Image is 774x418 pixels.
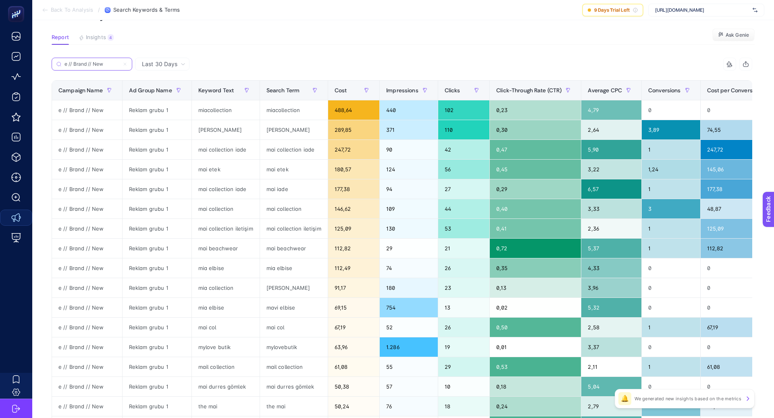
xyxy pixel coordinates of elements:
[123,239,191,258] div: Reklam grubu 1
[438,199,489,218] div: 44
[642,318,700,337] div: 1
[123,397,191,416] div: Reklam grubu 1
[123,199,191,218] div: Reklam grubu 1
[445,87,460,94] span: Clicks
[581,219,641,238] div: 2,36
[142,60,177,68] span: Last 30 Days
[438,239,489,258] div: 21
[594,7,630,13] span: 9 Days Trial Left
[192,100,260,120] div: miacollection
[380,100,438,120] div: 440
[581,357,641,376] div: 2,11
[438,160,489,179] div: 56
[192,258,260,278] div: mia elbise
[52,278,122,297] div: e // Brand // New
[380,179,438,199] div: 94
[52,318,122,337] div: e // Brand // New
[51,7,93,13] span: Back To Analysis
[260,377,328,396] div: mai durres gömlek
[438,298,489,317] div: 13
[260,397,328,416] div: the mai
[438,318,489,337] div: 26
[328,239,379,258] div: 112,82
[438,397,489,416] div: 18
[642,337,700,357] div: 0
[52,239,122,258] div: e // Brand // New
[642,357,700,376] div: 1
[5,2,31,9] span: Feedback
[581,239,641,258] div: 5,37
[192,179,260,199] div: mai collection iade
[642,219,700,238] div: 1
[490,120,581,139] div: 0,30
[438,337,489,357] div: 19
[192,377,260,396] div: mai durres gömlek
[328,179,379,199] div: 177,38
[260,140,328,159] div: mai collection iade
[642,377,700,396] div: 0
[328,298,379,317] div: 69,15
[642,140,700,159] div: 1
[581,377,641,396] div: 5,04
[52,397,122,416] div: e // Brand // New
[328,377,379,396] div: 50,38
[260,199,328,218] div: mai collection
[642,258,700,278] div: 0
[260,120,328,139] div: [PERSON_NAME]
[328,199,379,218] div: 146,62
[753,6,757,14] img: svg%3e
[52,298,122,317] div: e // Brand // New
[52,160,122,179] div: e // Brand // New
[380,397,438,416] div: 76
[123,298,191,317] div: Reklam grubu 1
[490,140,581,159] div: 0,47
[490,318,581,337] div: 0,50
[490,397,581,416] div: 0,24
[581,179,641,199] div: 6,57
[438,179,489,199] div: 27
[260,100,328,120] div: miacollection
[260,357,328,376] div: mail collection
[260,239,328,258] div: mai beachwear
[642,100,700,120] div: 0
[496,87,562,94] span: Click-Through Rate (CTR)
[192,337,260,357] div: mylove butik
[581,298,641,317] div: 5,32
[52,377,122,396] div: e // Brand // New
[123,120,191,139] div: Reklam grubu 1
[192,219,260,238] div: mai collection iletişim
[438,120,489,139] div: 110
[642,298,700,317] div: 0
[655,7,749,13] span: [URL][DOMAIN_NAME]
[64,61,119,67] input: Search
[192,199,260,218] div: mai collection
[52,100,122,120] div: e // Brand // New
[438,219,489,238] div: 53
[588,87,622,94] span: Average CPC
[581,160,641,179] div: 3,22
[123,219,191,238] div: Reklam grubu 1
[581,318,641,337] div: 2,58
[380,298,438,317] div: 754
[52,357,122,376] div: e // Brand // New
[52,219,122,238] div: e // Brand // New
[192,318,260,337] div: mai col
[192,298,260,317] div: mia elbise
[328,397,379,416] div: 50,24
[490,199,581,218] div: 0,40
[642,160,700,179] div: 1,24
[123,160,191,179] div: Reklam grubu 1
[380,120,438,139] div: 371
[192,278,260,297] div: mia collection
[52,258,122,278] div: e // Brand // New
[635,395,741,402] p: We generated new insights based on the metrics
[642,179,700,199] div: 1
[123,337,191,357] div: Reklam grubu 1
[490,239,581,258] div: 0,72
[98,6,100,13] span: /
[86,34,106,41] span: Insights
[380,199,438,218] div: 109
[192,357,260,376] div: mail collection
[581,397,641,416] div: 2,79
[123,100,191,120] div: Reklam grubu 1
